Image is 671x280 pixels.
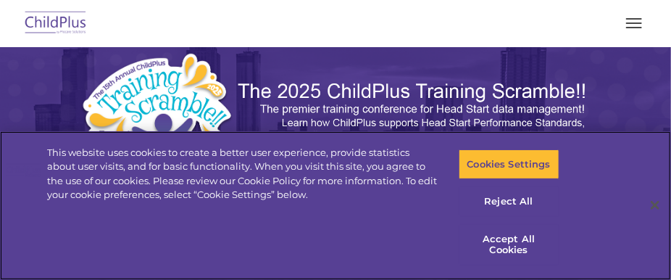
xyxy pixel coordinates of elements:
[22,7,90,41] img: ChildPlus by Procare Solutions
[459,149,559,180] button: Cookies Settings
[459,186,559,217] button: Reject All
[47,146,438,202] div: This website uses cookies to create a better user experience, provide statistics about user visit...
[459,224,559,265] button: Accept All Cookies
[639,189,671,221] button: Close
